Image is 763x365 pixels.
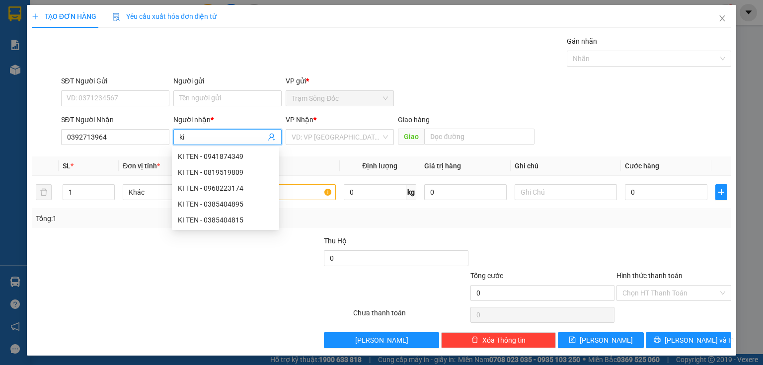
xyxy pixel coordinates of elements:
input: VD: Bàn, Ghế [233,184,336,200]
div: SĐT Người Nhận [61,114,169,125]
div: KI TEN - 0968223174 [178,183,273,194]
div: SĐT Người Gửi [61,75,169,86]
button: Close [708,5,736,33]
div: KI TEN - 0385404815 [172,212,279,228]
div: Tổng: 1 [36,213,295,224]
div: VP gửi [286,75,394,86]
div: KI TEN - 0385404815 [178,215,273,225]
div: KI TEN - 0968223174 [172,180,279,196]
span: save [569,336,576,344]
div: KI TEN - 0941874349 [178,151,273,162]
div: KI TEN - 0819519809 [178,167,273,178]
span: Khác [129,185,219,200]
button: printer[PERSON_NAME] và In [646,332,732,348]
span: Xóa Thông tin [482,335,526,346]
div: KI TEN - 0385404895 [178,199,273,210]
button: delete [36,184,52,200]
span: Giao hàng [398,116,430,124]
span: Giá trị hàng [424,162,461,170]
div: KI TEN - 0941874349 [172,148,279,164]
input: Dọc đường [424,129,534,145]
span: plus [716,188,727,196]
span: SL [63,162,71,170]
span: kg [406,184,416,200]
input: Ghi Chú [515,184,617,200]
span: [PERSON_NAME] và In [665,335,734,346]
span: close [718,14,726,22]
button: deleteXóa Thông tin [441,332,556,348]
div: Chưa thanh toán [352,307,469,325]
div: KI TEN - 0385404895 [172,196,279,212]
span: Đơn vị tính [123,162,160,170]
label: Gán nhãn [567,37,597,45]
span: Trạm Sông Đốc [292,91,388,106]
span: VP Nhận [286,116,313,124]
span: Yêu cầu xuất hóa đơn điện tử [112,12,217,20]
label: Hình thức thanh toán [616,272,683,280]
span: [PERSON_NAME] [355,335,408,346]
div: Người gửi [173,75,282,86]
span: user-add [268,133,276,141]
button: [PERSON_NAME] [324,332,439,348]
th: Ghi chú [511,156,621,176]
span: Giao [398,129,424,145]
span: plus [32,13,39,20]
span: [PERSON_NAME] [580,335,633,346]
button: plus [715,184,727,200]
span: printer [654,336,661,344]
span: TẠO ĐƠN HÀNG [32,12,96,20]
button: save[PERSON_NAME] [558,332,644,348]
span: Tổng cước [470,272,503,280]
span: delete [471,336,478,344]
div: KI TEN - 0819519809 [172,164,279,180]
div: Người nhận [173,114,282,125]
span: Định lượng [362,162,397,170]
span: Thu Hộ [324,237,347,245]
span: Cước hàng [625,162,659,170]
input: 0 [424,184,507,200]
img: icon [112,13,120,21]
